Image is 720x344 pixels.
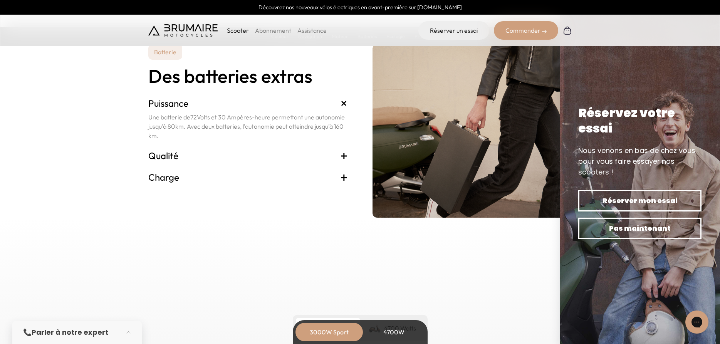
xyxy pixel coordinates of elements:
img: brumaire-batteries.png [373,44,572,218]
h3: Puissance [148,97,348,109]
span: + [340,171,348,183]
span: 72 [190,113,197,121]
iframe: Gorgias live chat messenger [681,308,712,336]
div: 3000W Sport [299,323,360,341]
div: 4700W [363,323,425,341]
h2: Des batteries extras [148,66,348,86]
div: 3000 Watts [296,318,360,338]
div: 4700 Watts [360,318,425,338]
div: Commander [494,21,558,40]
p: Scooter [227,26,249,35]
a: Assistance [297,27,327,34]
h3: Charge [148,171,348,183]
p: Batterie [148,44,182,60]
img: Panier [563,26,572,35]
img: right-arrow-2.png [542,29,547,34]
span: + [337,96,351,111]
span: + [340,149,348,162]
a: Abonnement [255,27,291,34]
h3: Qualité [148,149,348,162]
img: Brumaire Motocycles [148,24,218,37]
p: Une batterie de Volts et 30 Ampères-heure permettant une autonomie jusqu'à 80km. Avec deux batter... [148,112,348,140]
a: Réserver un essai [418,21,489,40]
